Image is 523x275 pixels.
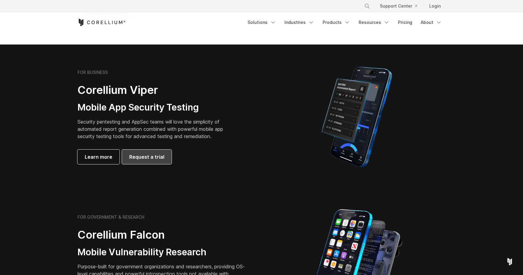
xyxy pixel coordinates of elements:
[77,102,232,113] h3: Mobile App Security Testing
[244,17,446,28] div: Navigation Menu
[77,150,120,164] a: Learn more
[394,17,416,28] a: Pricing
[77,118,232,140] p: Security pentesting and AppSec teams will love the simplicity of automated report generation comb...
[281,17,318,28] a: Industries
[319,17,354,28] a: Products
[77,228,247,242] h2: Corellium Falcon
[85,153,112,161] span: Learn more
[77,247,247,258] h3: Mobile Vulnerability Research
[375,1,422,12] a: Support Center
[77,70,108,75] h6: FOR BUSINESS
[362,1,373,12] button: Search
[244,17,280,28] a: Solutions
[502,254,517,269] div: Open Intercom Messenger
[77,214,144,220] h6: FOR GOVERNMENT & RESEARCH
[77,83,232,97] h2: Corellium Viper
[122,150,172,164] a: Request a trial
[357,1,446,12] div: Navigation Menu
[129,153,164,161] span: Request a trial
[417,17,446,28] a: About
[424,1,446,12] a: Login
[77,19,126,26] a: Corellium Home
[311,64,402,170] img: Corellium MATRIX automated report on iPhone showing app vulnerability test results across securit...
[355,17,393,28] a: Resources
